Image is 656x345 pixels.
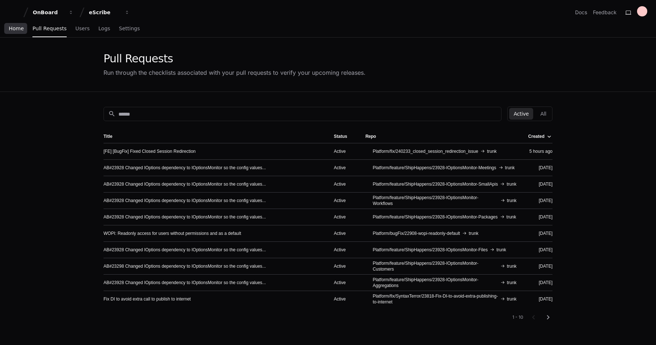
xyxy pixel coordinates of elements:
span: trunk [505,165,515,171]
div: [DATE] [528,198,552,203]
span: Pull Requests [32,26,66,31]
a: Docs [575,9,587,16]
span: Settings [119,26,140,31]
span: trunk [487,148,497,154]
span: Platform/feature/ShipHappens/23928-IOptionsMonitor-Customers [373,260,498,272]
a: Fix DI to avoid extra call to publish to internet [104,296,191,302]
span: Home [9,26,24,31]
div: Title [104,133,112,139]
a: Settings [119,20,140,37]
div: Active [334,181,354,187]
div: [DATE] [528,247,552,253]
a: Logs [98,20,110,37]
span: Platform/fix/SyntaxTerror/23818-Fix-DI-to-avoid-extra-publishing-to-internet [373,293,498,305]
button: Active [509,108,533,120]
button: eScribe [86,6,133,19]
div: [DATE] [528,181,552,187]
a: AB#23928 Changed IOptions dependency to IOptionsMonitor so the config values... [104,214,266,220]
span: trunk [507,198,517,203]
span: Platform/feature/ShipHappens/23928-IOptionsMonitor-SmallApis [373,181,498,187]
div: Created [528,133,544,139]
div: OnBoard [33,9,64,16]
div: Active [334,148,354,154]
span: trunk [507,296,517,302]
a: Home [9,20,24,37]
div: Active [334,263,354,269]
div: 5 hours ago [528,148,552,154]
div: Pull Requests [104,52,366,65]
a: [FE] [BugFix] Fixed Closed Session Redirection [104,148,196,154]
div: Active [334,230,354,236]
a: AB#23928 Changed IOptions dependency to IOptionsMonitor so the config values... [104,247,266,253]
div: [DATE] [528,165,552,171]
span: trunk [469,230,479,236]
span: Platform/feature/ShipHappens/23928-IOptionsMonitor-Packages [373,214,498,220]
div: Active [334,198,354,203]
div: Active [334,214,354,220]
div: eScribe [89,9,120,16]
div: Created [528,133,551,139]
a: AB#23298 Changed IOptions dependency to IOptionsMonitor so the config values... [104,263,266,269]
div: Active [334,165,354,171]
span: trunk [507,280,517,286]
span: Platform/feature/ShipHappens/23928-IOptionsMonitor-Meetings [373,165,496,171]
span: trunk [496,247,506,253]
div: Status [334,133,347,139]
div: [DATE] [528,214,552,220]
div: [DATE] [528,296,552,302]
div: Status [334,133,354,139]
button: OnBoard [30,6,77,19]
span: Platform/feature/ShipHappens/23928-IOptionsMonitor-Workflows [373,195,498,206]
mat-icon: chevron_right [544,313,552,322]
a: AB#23928 Changed IOptions dependency to IOptionsMonitor so the config values... [104,165,266,171]
mat-icon: search [108,110,116,117]
a: Users [75,20,90,37]
div: [DATE] [528,263,552,269]
button: Feedback [593,9,617,16]
button: All [536,108,551,120]
div: [DATE] [528,280,552,286]
div: [DATE] [528,230,552,236]
div: Active [334,280,354,286]
span: trunk [507,181,516,187]
div: Title [104,133,322,139]
a: AB#23928 Changed IOptions dependency to IOptionsMonitor so the config values... [104,280,266,286]
a: WOPI: Readonly access for users without permissions and as a default [104,230,241,236]
span: trunk [507,214,516,220]
span: Platform/feature/ShipHappens/23928-IOptionsMonitor-Aggregations [373,277,498,288]
span: Platform/bugFix/22908-wopi-readonly-default [373,230,460,236]
span: Platform/feature/ShipHappens/23928-IOptionsMonitor-Files [373,247,488,253]
a: AB#23928 Changed IOptions dependency to IOptionsMonitor so the config values... [104,181,266,187]
div: Active [334,247,354,253]
span: Logs [98,26,110,31]
a: AB#23928 Changed IOptions dependency to IOptionsMonitor so the config values... [104,198,266,203]
div: Active [334,296,354,302]
div: Run through the checklists associated with your pull requests to verify your upcoming releases. [104,68,366,77]
th: Repo [360,130,523,143]
span: Users [75,26,90,31]
a: Pull Requests [32,20,66,37]
div: 1 - 10 [512,314,523,320]
span: trunk [507,263,517,269]
span: Platform/fix/240233_closed_session_redirection_issue [373,148,479,154]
